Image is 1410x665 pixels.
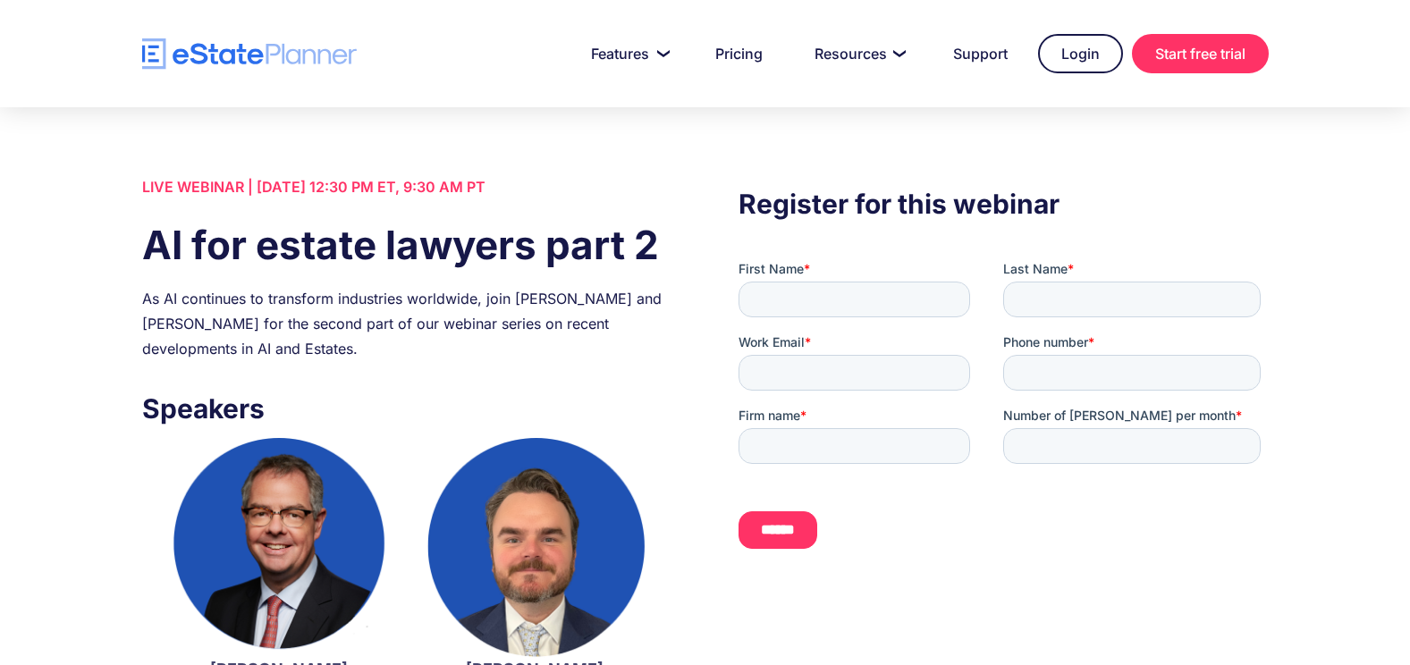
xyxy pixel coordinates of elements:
a: Support [932,36,1029,72]
a: Start free trial [1132,34,1269,73]
a: Features [570,36,685,72]
iframe: Form 0 [739,260,1268,564]
a: Pricing [694,36,784,72]
a: Login [1038,34,1123,73]
a: home [142,38,357,70]
h1: AI for estate lawyers part 2 [142,217,671,273]
div: As AI continues to transform industries worldwide, join [PERSON_NAME] and [PERSON_NAME] for the s... [142,286,671,361]
h3: Speakers [142,388,671,429]
h3: Register for this webinar [739,183,1268,224]
div: LIVE WEBINAR | [DATE] 12:30 PM ET, 9:30 AM PT [142,174,671,199]
a: Resources [793,36,923,72]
